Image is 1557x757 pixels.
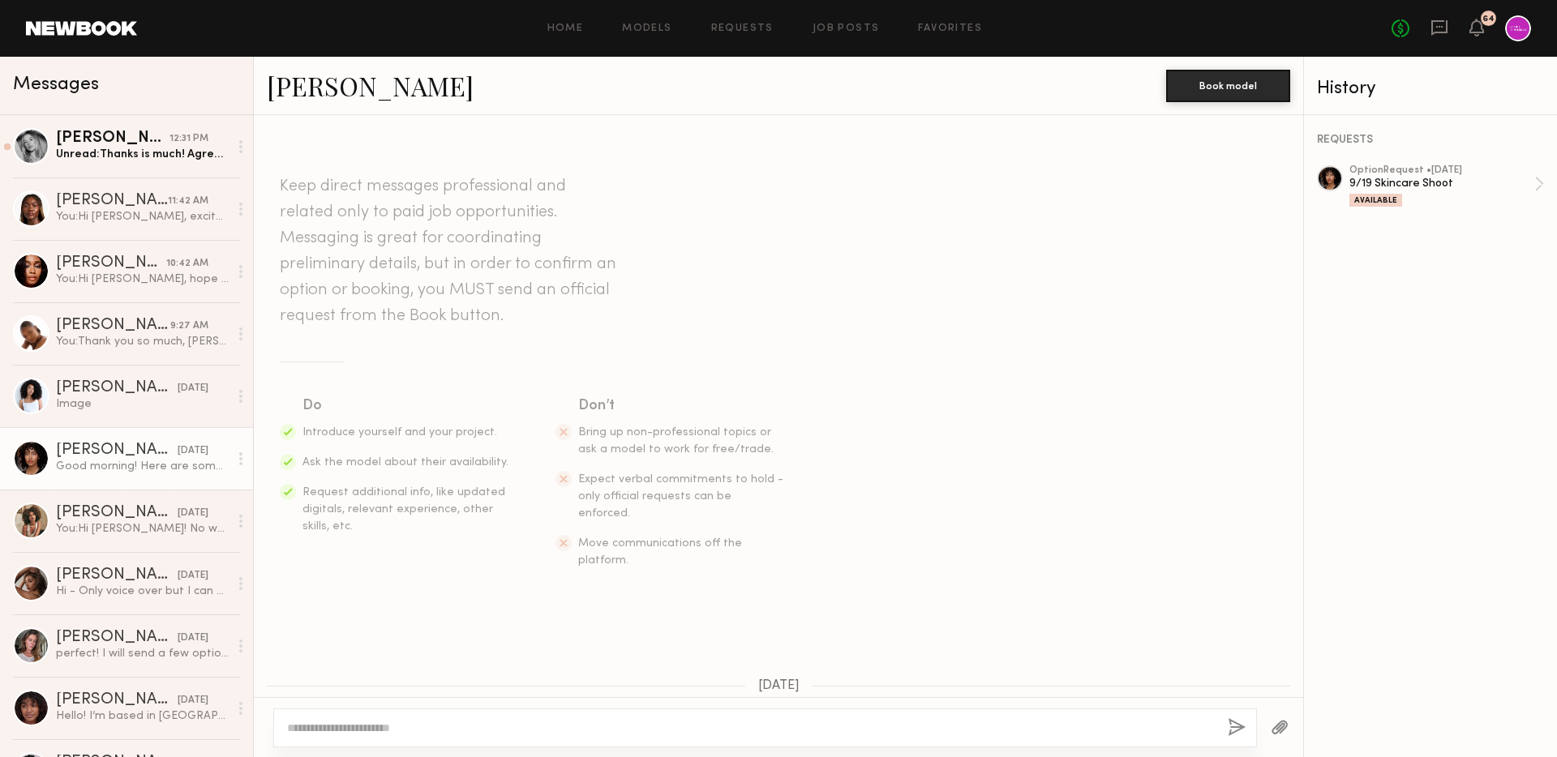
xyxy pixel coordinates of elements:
div: [DATE] [178,568,208,584]
div: [DATE] [178,631,208,646]
div: 64 [1482,15,1495,24]
span: Messages [13,75,99,94]
div: [DATE] [178,381,208,396]
a: Favorites [918,24,982,34]
div: [DATE] [178,443,208,459]
div: 12:31 PM [169,131,208,147]
span: Move communications off the platform. [578,538,742,566]
span: Ask the model about their availability. [302,457,508,468]
div: [DATE] [178,506,208,521]
div: 10:42 AM [166,256,208,272]
div: [PERSON_NAME] [56,567,178,584]
div: [PERSON_NAME] [56,380,178,396]
div: [PERSON_NAME] [56,193,168,209]
a: [PERSON_NAME] [267,68,474,103]
span: Bring up non-professional topics or ask a model to work for free/trade. [578,427,774,455]
div: 9/19 Skincare Shoot [1349,176,1534,191]
a: Book model [1166,78,1290,92]
div: [PERSON_NAME] [56,505,178,521]
div: Unread: Thanks is much! Agreement is signed :) [56,147,229,162]
span: Request additional info, like updated digitals, relevant experience, other skills, etc. [302,487,505,532]
div: You: Hi [PERSON_NAME], hope you had a great weekend! It looks like the package was delivered [DAT... [56,272,229,287]
div: History [1317,79,1544,98]
div: 11:42 AM [168,194,208,209]
div: [PERSON_NAME] [56,630,178,646]
div: [PERSON_NAME] [56,130,169,147]
div: Good morning! Here are some photos [56,459,229,474]
div: [PERSON_NAME] [56,443,178,459]
div: Hi - Only voice over but I can do that if required for this! :) [56,584,229,599]
header: Keep direct messages professional and related only to paid job opportunities. Messaging is great ... [280,173,620,329]
div: Available [1349,194,1402,207]
a: Requests [711,24,774,34]
div: [PERSON_NAME] [56,692,178,708]
a: Models [622,24,671,34]
div: [PERSON_NAME] [56,318,170,334]
div: 9:27 AM [170,319,208,334]
div: You: Hi [PERSON_NAME]! No worries, we hope to work with you soon. I'll reach out when we have det... [56,521,229,537]
div: You: Hi [PERSON_NAME], excited to be working together! What's your best email address to send the... [56,209,229,225]
div: perfect! I will send a few options shortly [56,646,229,661]
div: option Request • [DATE] [1349,165,1534,176]
div: [DATE] [178,693,208,708]
span: Introduce yourself and your project. [302,427,497,438]
button: Book model [1166,70,1290,102]
div: Don’t [578,395,786,417]
span: [DATE] [758,679,800,693]
div: REQUESTS [1317,135,1544,146]
div: Image [56,396,229,412]
a: Job Posts [813,24,880,34]
div: Do [302,395,510,417]
a: optionRequest •[DATE]9/19 Skincare ShootAvailable [1349,165,1544,207]
div: [PERSON_NAME] [56,255,166,272]
span: Expect verbal commitments to hold - only official requests can be enforced. [578,474,783,519]
a: Home [547,24,584,34]
div: Hello! I’m based in [GEOGRAPHIC_DATA] [56,708,229,724]
div: You: Thank you so much, [PERSON_NAME]! Please let us know if you have any questions. Additionally... [56,334,229,349]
